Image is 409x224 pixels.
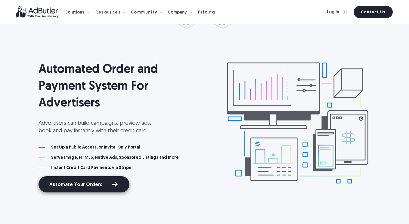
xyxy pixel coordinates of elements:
[51,146,140,150] h4: Set Up a Public Access, or Invite-Only Portal
[131,11,158,15] div: Community
[354,6,393,18] a: Contact Us
[39,61,204,112] h2: Automated Order and Payment System For Advertisers
[198,9,220,15] a: Pricing
[198,11,215,15] div: Pricing
[51,166,132,170] h4: Instant Credit Card Payments via Stripe
[311,6,350,18] a: Log In
[39,120,159,135] p: Advertisers can build campaigns, preview ads, book and pay instantly with their credit card.
[65,11,84,15] div: Solutions
[95,11,121,15] div: Resources
[51,156,179,160] h4: Serve Image, HTML5, Native Ads, Sponsored Listings and more
[168,11,187,15] div: Company
[39,176,129,192] a: Automate Your Orders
